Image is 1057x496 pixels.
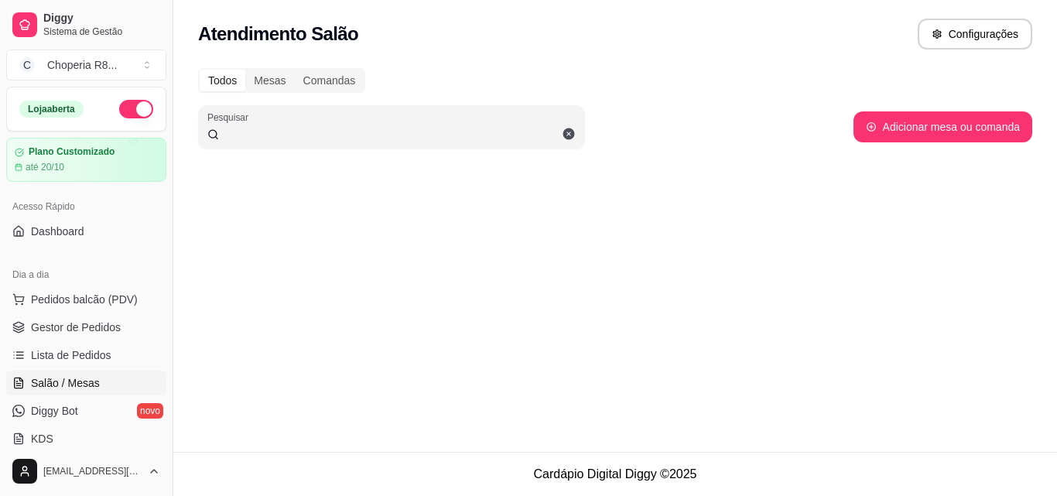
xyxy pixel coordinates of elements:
[173,452,1057,496] footer: Cardápio Digital Diggy © 2025
[6,194,166,219] div: Acesso Rápido
[19,101,84,118] div: Loja aberta
[6,343,166,368] a: Lista de Pedidos
[6,6,166,43] a: DiggySistema de Gestão
[6,262,166,287] div: Dia a dia
[245,70,294,91] div: Mesas
[31,320,121,335] span: Gestor de Pedidos
[47,57,117,73] div: Choperia R8 ...
[295,70,364,91] div: Comandas
[6,426,166,451] a: KDS
[219,125,576,141] input: Pesquisar
[6,453,166,490] button: [EMAIL_ADDRESS][DOMAIN_NAME]
[6,287,166,312] button: Pedidos balcão (PDV)
[31,292,138,307] span: Pedidos balcão (PDV)
[31,224,84,239] span: Dashboard
[31,403,78,419] span: Diggy Bot
[918,19,1032,50] button: Configurações
[119,100,153,118] button: Alterar Status
[31,347,111,363] span: Lista de Pedidos
[29,146,115,158] article: Plano Customizado
[31,431,53,446] span: KDS
[19,57,35,73] span: C
[26,161,64,173] article: até 20/10
[43,465,142,477] span: [EMAIL_ADDRESS][DOMAIN_NAME]
[6,50,166,80] button: Select a team
[6,138,166,182] a: Plano Customizadoaté 20/10
[6,315,166,340] a: Gestor de Pedidos
[31,375,100,391] span: Salão / Mesas
[853,111,1032,142] button: Adicionar mesa ou comanda
[198,22,358,46] h2: Atendimento Salão
[6,219,166,244] a: Dashboard
[43,12,160,26] span: Diggy
[200,70,245,91] div: Todos
[6,399,166,423] a: Diggy Botnovo
[43,26,160,38] span: Sistema de Gestão
[207,111,254,124] label: Pesquisar
[6,371,166,395] a: Salão / Mesas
